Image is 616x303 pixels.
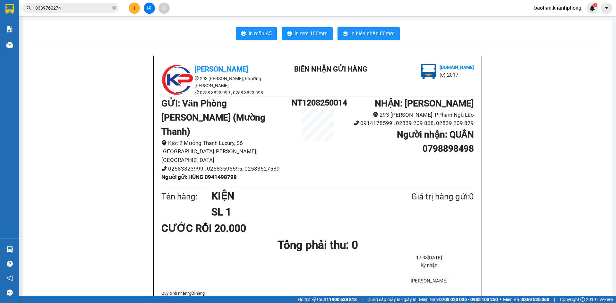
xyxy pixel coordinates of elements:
[161,190,211,203] div: Tên hàng:
[350,29,395,38] span: In biên nhận 80mm
[500,298,501,301] span: ⚪️
[161,75,277,89] li: 293 [PERSON_NAME], Phường [PERSON_NAME]
[338,27,400,40] button: printerIn biên nhận 80mm
[295,29,328,38] span: In tem 100mm
[194,65,248,73] b: [PERSON_NAME]
[421,64,436,79] img: logo.jpg
[161,139,292,164] li: Kiôt 2 Mường Thanh Luxury, Số [GEOGRAPHIC_DATA][PERSON_NAME], [GEOGRAPHIC_DATA]
[362,296,363,303] span: |
[354,120,359,126] span: phone
[132,6,137,10] span: plus
[344,119,474,128] li: 0914178599 , 02839 209 868, 02839 209 879
[161,236,474,254] h1: Tổng phải thu: 0
[161,140,167,146] span: environment
[161,220,264,236] div: CƯỚC RỒI 20.000
[440,65,474,70] b: [DOMAIN_NAME]
[241,31,246,37] span: printer
[112,6,116,10] span: close-circle
[601,3,612,14] button: caret-down
[298,296,357,303] span: Hỗ trợ kỹ thuật:
[5,4,14,14] img: logo-vxr
[589,5,595,11] img: icon-new-feature
[294,65,367,73] b: BIÊN NHẬN GỬI HÀNG
[397,129,474,154] b: Người nhận : QUÂN 0798898498
[292,97,344,109] h1: NT1208250014
[522,297,549,302] strong: 0369 525 060
[6,42,13,48] img: warehouse-icon
[194,76,199,80] span: environment
[112,5,116,11] span: close-circle
[158,3,170,14] button: aim
[27,6,31,10] span: search
[503,296,549,303] span: Miền Bắc
[344,111,474,119] li: 293 [PERSON_NAME], PPhạm Ngũ Lão
[194,90,199,95] span: phone
[6,26,13,32] img: solution-icon
[144,3,155,14] button: file-add
[236,27,277,40] button: printerIn mẫu A5
[161,174,237,180] b: Người gửi : HÙNG 0941498798
[373,112,378,117] span: environment
[282,27,333,40] button: printerIn tem 100mm
[249,29,272,38] span: In mẫu A5
[384,277,474,285] li: [PERSON_NAME]
[162,6,166,10] span: aim
[440,71,474,79] li: (c) 2017
[384,254,474,262] li: 17:38[DATE]
[7,261,13,267] span: question-circle
[594,3,596,7] span: 1
[129,3,140,14] button: plus
[7,290,13,296] span: message
[161,89,277,96] li: 0258 3823 999 , 0258 3823 998
[161,64,193,96] img: logo.jpg
[329,297,357,302] strong: 1900 633 818
[580,297,585,302] span: copyright
[384,262,474,269] li: Ký nhận
[161,166,167,171] span: phone
[161,164,292,173] li: 02583823999 , 02583595595, 02583527589
[593,3,597,7] sup: 1
[35,4,111,12] input: Tìm tên, số ĐT hoặc mã đơn
[439,297,498,302] strong: 0708 023 035 - 0935 103 250
[147,6,151,10] span: file-add
[211,188,380,204] h1: KIỆN
[604,5,610,11] span: caret-down
[380,190,474,203] div: Giá trị hàng gửi: 0
[367,296,417,303] span: Cung cấp máy in - giấy in:
[375,98,474,109] b: NHẬN : [PERSON_NAME]
[419,296,498,303] span: Miền Nam
[211,204,380,220] h1: SL 1
[161,98,265,137] b: GỬI : Văn Phòng [PERSON_NAME] (Mường Thanh)
[6,246,13,253] img: warehouse-icon
[554,296,555,303] span: |
[343,31,348,37] span: printer
[7,275,13,281] span: notification
[529,4,586,12] span: baohan.khanhphong
[287,31,292,37] span: printer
